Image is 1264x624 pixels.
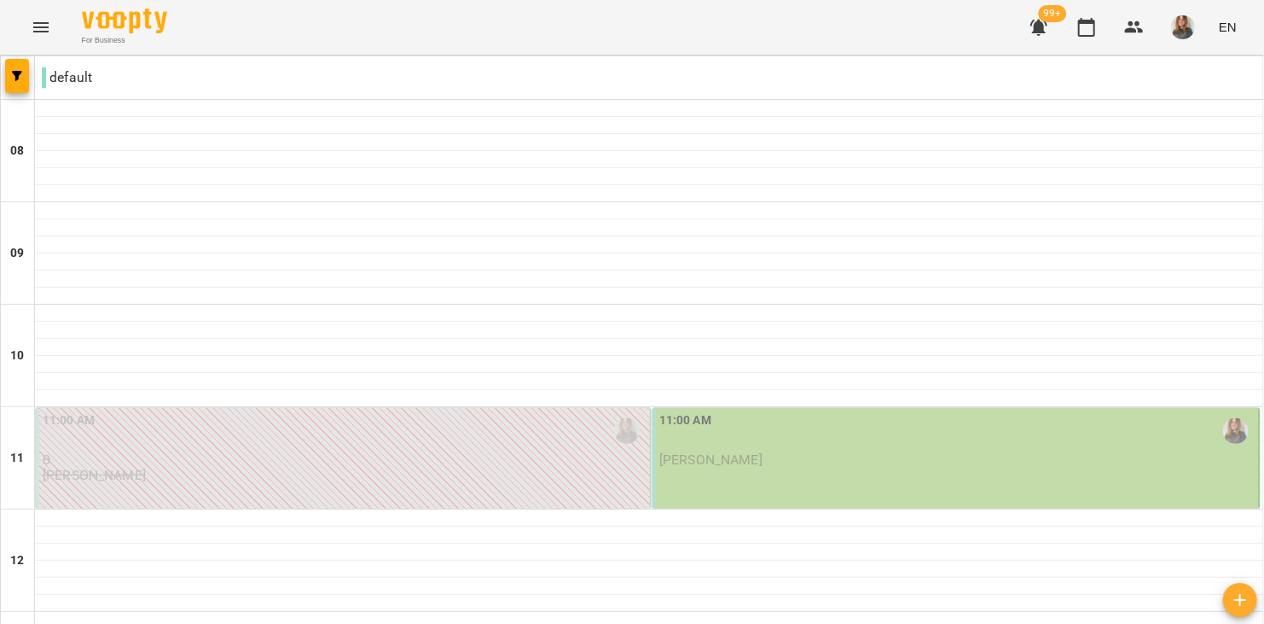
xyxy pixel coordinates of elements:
p: default [42,67,92,88]
h6: 08 [10,142,24,160]
h6: 10 [10,347,24,365]
label: 11:00 AM [659,411,711,430]
label: 11:00 AM [43,411,95,430]
img: Анастасія Покрасьон [614,418,640,444]
h6: 09 [10,244,24,263]
img: Анастасія Покрасьон [1223,418,1249,444]
span: [PERSON_NAME] [659,452,762,468]
h6: 12 [10,551,24,570]
button: Add lesson [1223,583,1257,617]
img: Voopty Logo [82,9,167,33]
button: Menu [20,7,61,48]
p: 0 [43,452,646,467]
img: 6f40374b6a1accdc2a90a8d7dc3ac7b7.jpg [1171,15,1195,39]
span: For Business [82,35,167,46]
span: 99+ [1039,5,1067,22]
h6: 11 [10,449,24,468]
span: EN [1219,18,1237,36]
button: EN [1212,11,1244,43]
p: [PERSON_NAME] [43,468,146,482]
